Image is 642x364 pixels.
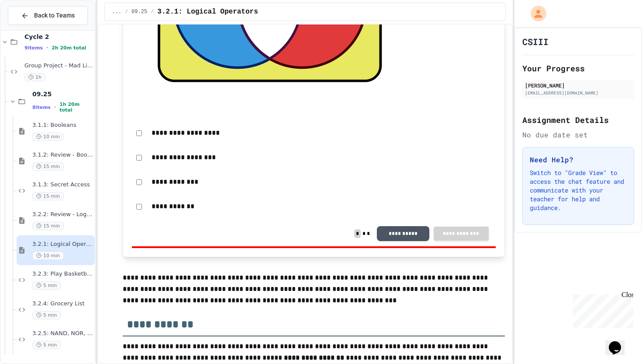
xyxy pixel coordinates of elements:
[3,3,60,56] div: Chat with us now!Close
[46,44,48,51] span: •
[32,281,61,290] span: 5 min
[530,154,627,165] h3: Need Help?
[32,330,93,337] span: 3.2.5: NAND, NOR, XOR
[32,181,93,189] span: 3.1.3: Secret Access
[32,222,64,230] span: 15 min
[24,73,45,81] span: 1h
[522,129,634,140] div: No due date set
[32,90,93,98] span: 09.25
[530,168,627,212] p: Switch to "Grade View" to access the chat feature and communicate with your teacher for help and ...
[54,104,56,111] span: •
[32,311,61,319] span: 5 min
[525,81,632,89] div: [PERSON_NAME]
[521,3,549,24] div: My Account
[570,291,633,328] iframe: chat widget
[24,62,93,70] span: Group Project - Mad Libs
[32,270,93,278] span: 3.2.3: Play Basketball
[52,45,86,51] span: 2h 20m total
[125,8,128,15] span: /
[151,8,154,15] span: /
[59,101,93,113] span: 1h 20m total
[34,11,75,20] span: Back to Teams
[32,241,93,248] span: 3.2.1: Logical Operators
[24,45,43,51] span: 9 items
[32,133,64,141] span: 10 min
[32,341,61,349] span: 5 min
[32,162,64,171] span: 15 min
[32,105,51,110] span: 8 items
[32,192,64,200] span: 15 min
[131,8,147,15] span: 09.25
[605,329,633,355] iframe: chat widget
[32,211,93,218] span: 3.2.2: Review - Logical Operators
[32,252,64,260] span: 10 min
[32,151,93,159] span: 3.1.2: Review - Booleans
[24,33,93,41] span: Cycle 2
[157,7,258,17] span: 3.2.1: Logical Operators
[522,35,549,48] h1: CSIII
[522,114,634,126] h2: Assignment Details
[522,62,634,74] h2: Your Progress
[32,122,93,129] span: 3.1.1: Booleans
[112,8,121,15] span: ...
[525,90,632,96] div: [EMAIL_ADDRESS][DOMAIN_NAME]
[32,300,93,308] span: 3.2.4: Grocery List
